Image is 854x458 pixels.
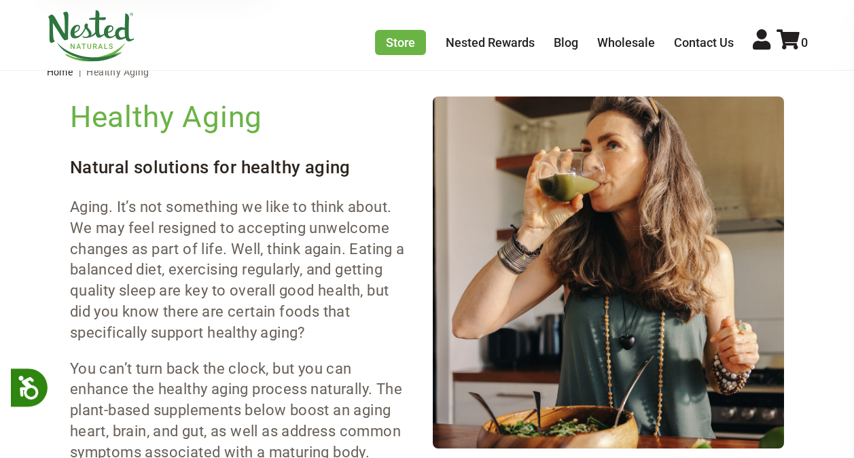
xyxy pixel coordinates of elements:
[554,35,578,50] a: Blog
[433,96,785,448] img: Collections-Healthy-Aging_1100x.jpg
[70,155,411,179] h3: Natural solutions for healthy aging
[597,35,655,50] a: Wholesale
[375,30,426,55] a: Store
[75,67,84,77] span: |
[801,35,808,50] span: 0
[70,197,411,344] p: Aging. It’s not something we like to think about. We may feel resigned to accepting unwelcome cha...
[674,35,734,50] a: Contact Us
[47,10,135,62] img: Nested Naturals
[47,58,808,86] nav: breadcrumbs
[70,96,411,137] h2: Healthy Aging
[47,67,73,77] a: Home
[777,35,808,50] a: 0
[86,67,149,77] span: Healthy Aging
[446,35,535,50] a: Nested Rewards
